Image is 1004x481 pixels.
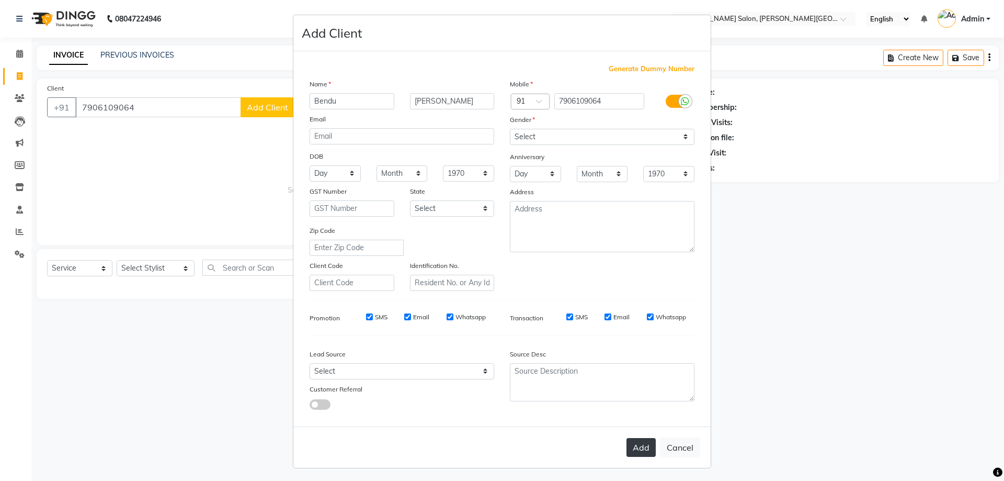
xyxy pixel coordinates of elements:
label: Client Code [310,261,343,271]
label: GST Number [310,187,347,196]
input: Enter Zip Code [310,240,404,256]
label: Email [613,312,630,322]
label: SMS [375,312,387,322]
input: Client Code [310,275,394,291]
input: Mobile [554,93,645,109]
label: Whatsapp [455,312,486,322]
label: Whatsapp [656,312,686,322]
label: Address [510,187,534,197]
label: Zip Code [310,226,335,236]
label: Transaction [510,314,543,323]
button: Add [626,438,656,457]
label: Email [310,115,326,124]
label: DOB [310,152,323,161]
input: Email [310,128,494,144]
label: Source Desc [510,350,546,359]
input: GST Number [310,200,394,217]
label: Customer Referral [310,385,362,394]
label: Lead Source [310,350,346,359]
button: Cancel [660,438,700,457]
label: Promotion [310,314,340,323]
span: Generate Dummy Number [609,64,694,74]
input: First Name [310,93,394,109]
label: SMS [575,312,588,322]
h4: Add Client [302,24,362,42]
label: Email [413,312,429,322]
input: Last Name [410,93,495,109]
label: Identification No. [410,261,459,271]
label: State [410,187,425,196]
input: Resident No. or Any Id [410,275,495,291]
label: Gender [510,115,535,125]
label: Name [310,80,331,89]
label: Mobile [510,80,533,89]
label: Anniversary [510,152,544,162]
